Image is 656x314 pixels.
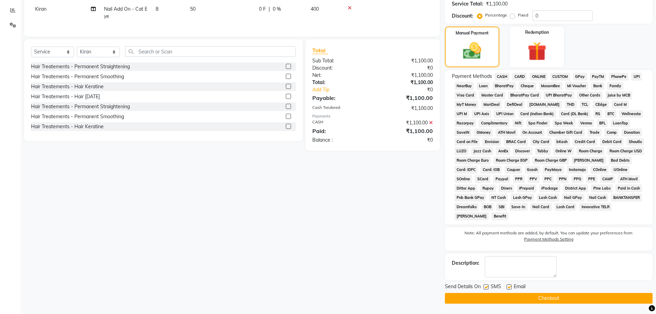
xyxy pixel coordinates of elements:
[474,129,493,136] span: GMoney
[455,110,469,118] span: UPI M
[31,113,124,120] div: Hair Treatements - Permanent Smoothing
[519,82,536,90] span: Cheque
[512,119,523,127] span: Nift
[573,138,597,146] span: Credit Card
[518,12,528,18] label: Fixed
[457,40,487,61] img: _cash.svg
[307,127,373,135] div: Paid:
[605,91,633,99] span: Juice by MCB
[269,6,270,13] span: |
[565,101,577,109] span: THD
[553,147,574,155] span: Online W
[525,29,549,36] label: Redemption
[31,123,104,130] div: Hair Treatements - Hair Keratine
[373,136,438,144] div: ₹0
[491,212,508,220] span: Benefit
[587,194,608,202] span: Nail Cash
[591,166,608,174] span: COnline
[605,110,616,118] span: BTC
[618,175,640,183] span: ATH Movil
[273,6,281,13] span: 0 %
[531,138,552,146] span: City Card
[485,12,507,18] label: Percentage
[565,82,589,90] span: MI Voucher
[307,79,373,86] div: Total:
[518,110,556,118] span: Card (Indian Bank)
[607,147,644,155] span: Room Charge USD
[527,101,562,109] span: [DOMAIN_NAME]
[493,175,510,183] span: Paypal
[593,110,603,118] span: RS
[604,129,619,136] span: Comp
[576,147,604,155] span: Room Charge
[528,175,540,183] span: PPV
[591,184,613,192] span: Pine Labs
[373,127,438,135] div: ₹1,100.00
[373,57,438,64] div: ₹1,100.00
[532,156,569,164] span: Room Charge GBP
[477,82,490,90] span: Loan
[35,6,46,12] span: Kiran
[517,184,537,192] span: iPrepaid
[542,175,554,183] span: PPC
[472,110,491,118] span: UPI Axis
[31,83,104,90] div: Hair Treatements - Hair Keratine
[544,91,574,99] span: UPI BharatPay
[579,203,612,211] span: Innovative TELR
[480,166,502,174] span: Card: IOB
[508,91,541,99] span: BharatPay Card
[543,166,564,174] span: PayMaya
[580,101,591,109] span: TCL
[526,119,550,127] span: Spa Finder
[537,194,559,202] span: Lash Cash
[480,184,496,192] span: Rupay
[514,283,525,292] span: Email
[550,73,570,81] span: CUSTOM
[482,138,501,146] span: Envision
[384,86,438,93] div: ₹0
[455,147,469,155] span: LUZO
[496,147,510,155] span: AmEx
[492,82,516,90] span: BharatPay
[547,129,585,136] span: Chamber Gift Card
[481,203,493,211] span: BOB
[571,175,583,183] span: PPG
[496,129,518,136] span: ATH Movil
[562,194,584,202] span: Nail GPay
[607,82,623,90] span: Family
[578,119,594,127] span: Venmo
[307,136,373,144] div: Balance :
[455,184,478,192] span: Dittor App
[556,175,569,183] span: PPN
[559,110,591,118] span: Card (DL Bank)
[307,119,373,126] div: CASH
[499,184,514,192] span: Diners
[307,94,373,102] div: Payable:
[445,293,653,304] button: Checkout
[452,73,492,80] span: Payment Methods
[452,230,646,245] label: Note: All payment methods are added, by default. You can update your preferences from
[512,73,527,81] span: CARD
[455,156,491,164] span: Room Charge Euro
[455,91,477,99] span: Visa Card
[572,156,606,164] span: [PERSON_NAME]
[455,212,489,220] span: [PERSON_NAME]
[612,101,629,109] span: Card M
[31,103,130,110] div: Hair Treatements - Permanent Straightening
[475,175,490,183] span: SCard
[563,184,589,192] span: District App
[626,138,644,146] span: Shoutlo
[535,147,551,155] span: Tabby
[554,203,577,211] span: Lash Card
[586,175,597,183] span: PPE
[513,147,532,155] span: Discover
[593,101,609,109] span: CEdge
[573,73,587,81] span: GPay
[455,129,472,136] span: SaveIN
[495,73,510,81] span: CASH
[504,138,528,146] span: BRAC Card
[496,203,507,211] span: SBI
[577,91,603,99] span: Other Cards
[553,119,575,127] span: Spa Week
[307,86,383,93] a: Add Tip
